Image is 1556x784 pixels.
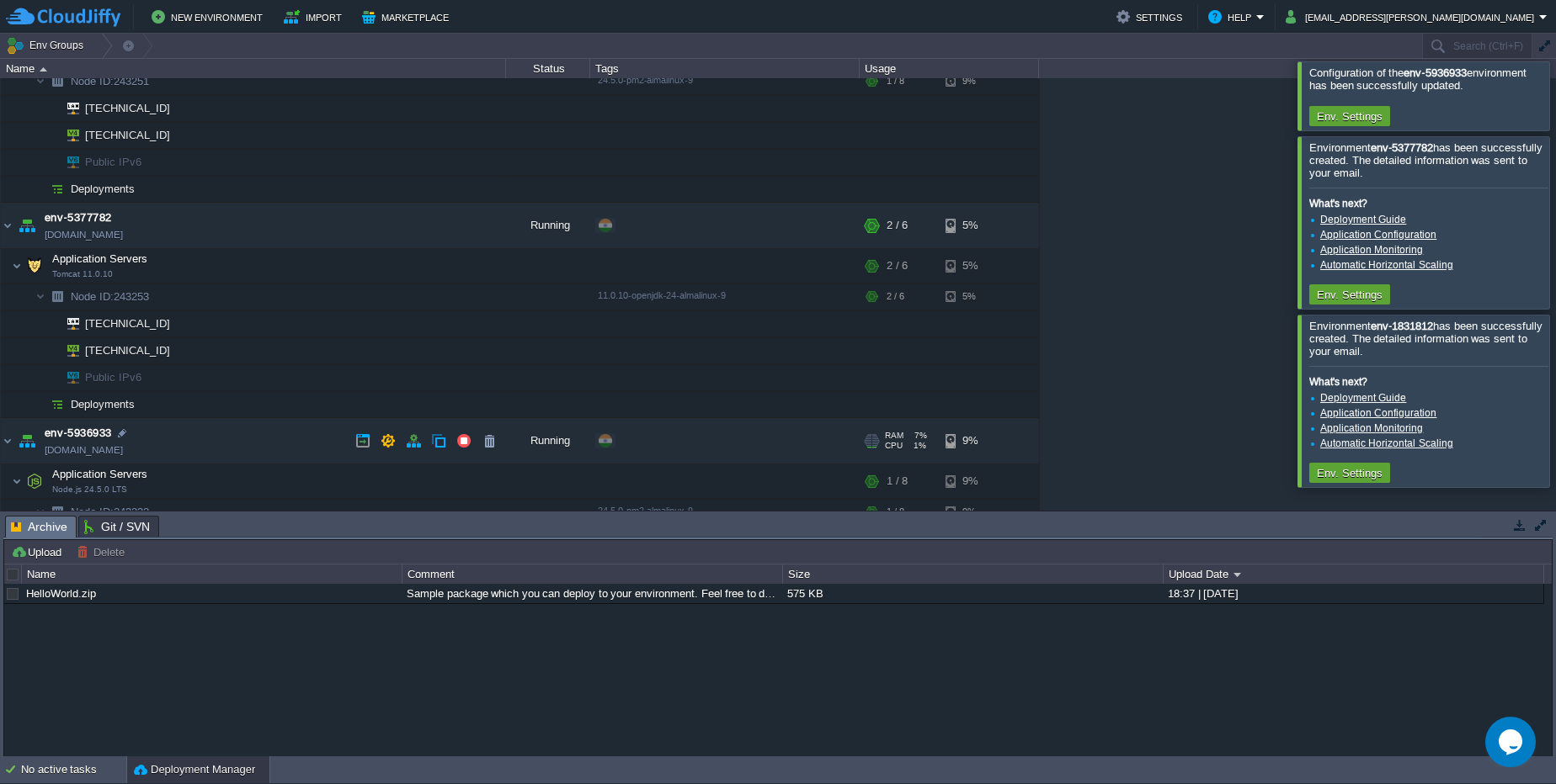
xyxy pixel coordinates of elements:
span: Node ID: [71,290,114,303]
a: Application ServersTomcat 11.0.10 [51,252,150,265]
div: Name [2,59,505,78]
div: 1 / 8 [887,68,904,94]
a: Deployment Guide [1320,214,1406,225]
span: 243232 [69,505,152,519]
img: AMDAwAAAACH5BAEAAAAALAAAAAABAAEAAAICRAEAOw== [15,203,39,248]
div: 1 / 8 [887,499,904,525]
button: Delete [77,544,130,559]
div: Upload Date [1164,564,1543,584]
a: Deployments [69,182,137,196]
img: AMDAwAAAACH5BAEAAAAALAAAAAABAAEAAAICRAEAOw== [35,68,45,94]
img: AMDAwAAAACH5BAEAAAAALAAAAAABAAEAAAICRAEAOw== [45,176,69,202]
div: Sample package which you can deploy to your environment. Feel free to delete and upload a package... [402,584,781,603]
button: Env Groups [6,34,89,57]
span: Environment has been successfully created. The detailed information was sent to your email. [1309,141,1543,179]
span: Public IPv6 [83,364,144,390]
a: [DOMAIN_NAME] [45,226,123,243]
button: [EMAIL_ADDRESS][PERSON_NAME][DOMAIN_NAME] [1286,7,1539,27]
div: 5% [946,203,1000,248]
a: Deployment Guide [1320,392,1406,404]
img: AMDAwAAAACH5BAEAAAAALAAAAAABAAEAAAICRAEAOw== [12,249,22,283]
span: RAM [885,431,903,441]
span: Node ID: [71,506,114,518]
button: Import [284,7,347,27]
img: AMDAwAAAACH5BAEAAAAALAAAAAABAAEAAAICRAEAOw== [35,499,45,525]
div: Comment [403,564,782,584]
span: Configuration of the environment has been successfully updated. [1309,66,1527,92]
a: env-5377782 [45,209,112,226]
div: Size [784,564,1163,584]
img: CloudJiffy [6,7,120,28]
img: AMDAwAAAACH5BAEAAAAALAAAAAABAAEAAAICRAEAOw== [35,176,45,202]
button: Env. Settings [1312,287,1388,302]
div: 9% [946,464,1000,498]
button: Deployment Manager [134,761,255,778]
a: Application Configuration [1320,229,1436,241]
span: [TECHNICAL_ID] [83,310,173,336]
a: Application Monitoring [1320,244,1423,256]
div: 18:37 | [DATE] [1164,584,1543,603]
span: Environment has been successfully created. The detailed information was sent to your email. [1309,320,1543,358]
span: 1% [909,441,926,451]
img: AMDAwAAAACH5BAEAAAAALAAAAAABAAEAAAICRAEAOw== [23,249,46,283]
img: AMDAwAAAACH5BAEAAAAALAAAAAABAAEAAAICRAEAOw== [56,149,79,175]
img: AMDAwAAAACH5BAEAAAAALAAAAAABAAEAAAICRAEAOw== [12,464,22,498]
span: Application Servers [51,467,150,481]
span: [TECHNICAL_ID] [83,95,173,121]
a: Node ID:243251 [69,74,152,88]
div: 2 / 6 [887,249,908,283]
img: AMDAwAAAACH5BAEAAAAALAAAAAABAAEAAAICRAEAOw== [45,283,69,310]
img: AMDAwAAAACH5BAEAAAAALAAAAAABAAEAAAICRAEAOw== [1,418,14,464]
b: What's next? [1309,198,1367,209]
a: Application ServersNode.js 24.5.0 LTS [51,468,150,480]
b: env-5377782 [1371,141,1433,154]
div: 9% [946,418,1000,464]
div: 5% [946,249,1000,283]
div: 9% [946,68,1000,94]
img: AMDAwAAAACH5BAEAAAAALAAAAAABAAEAAAICRAEAOw== [1,203,14,248]
img: AMDAwAAAACH5BAEAAAAALAAAAAABAAEAAAICRAEAOw== [40,67,47,72]
span: 24.5.0-pm2-almalinux-9 [598,75,693,85]
a: Automatic Horizontal Scaling [1320,437,1453,449]
a: Application Configuration [1320,407,1436,419]
img: AMDAwAAAACH5BAEAAAAALAAAAAABAAEAAAICRAEAOw== [56,310,79,336]
img: AMDAwAAAACH5BAEAAAAALAAAAAABAAEAAAICRAEAOw== [45,122,56,148]
div: Running [506,203,590,248]
button: New Environment [152,7,268,27]
img: AMDAwAAAACH5BAEAAAAALAAAAAABAAEAAAICRAEAOw== [23,464,46,498]
a: [TECHNICAL_ID] [83,102,173,114]
button: Upload [11,544,67,559]
img: AMDAwAAAACH5BAEAAAAALAAAAAABAAEAAAICRAEAOw== [56,364,79,390]
img: AMDAwAAAACH5BAEAAAAALAAAAAABAAEAAAICRAEAOw== [45,391,69,417]
img: AMDAwAAAACH5BAEAAAAALAAAAAABAAEAAAICRAEAOw== [45,337,56,363]
a: [TECHNICAL_ID] [83,129,173,141]
div: 9% [946,499,1000,525]
img: AMDAwAAAACH5BAEAAAAALAAAAAABAAEAAAICRAEAOw== [45,68,69,94]
button: Help [1208,7,1256,27]
span: Tomcat 11.0.10 [52,269,113,279]
a: [DOMAIN_NAME] [45,442,123,458]
a: env-5936933 [45,425,112,442]
a: HelloWorld.zip [26,587,96,600]
img: AMDAwAAAACH5BAEAAAAALAAAAAABAAEAAAICRAEAOw== [15,418,39,464]
img: AMDAwAAAACH5BAEAAAAALAAAAAABAAEAAAICRAEAOw== [45,149,56,175]
button: Settings [1116,7,1187,27]
div: Running [506,418,590,464]
img: AMDAwAAAACH5BAEAAAAALAAAAAABAAEAAAICRAEAOw== [45,95,56,121]
span: Git / SVN [84,516,150,537]
span: Node.js 24.5.0 LTS [52,485,127,495]
a: Deployments [69,397,137,411]
span: 243251 [69,74,152,88]
img: AMDAwAAAACH5BAEAAAAALAAAAAABAAEAAAICRAEAOw== [45,310,56,336]
div: 2 / 6 [887,203,908,248]
div: 5% [946,283,1000,310]
a: Public IPv6 [83,371,144,384]
span: [TECHNICAL_ID] [83,122,173,148]
div: 1 / 8 [887,464,908,498]
span: 7% [910,431,927,441]
a: Application Monitoring [1320,422,1423,434]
